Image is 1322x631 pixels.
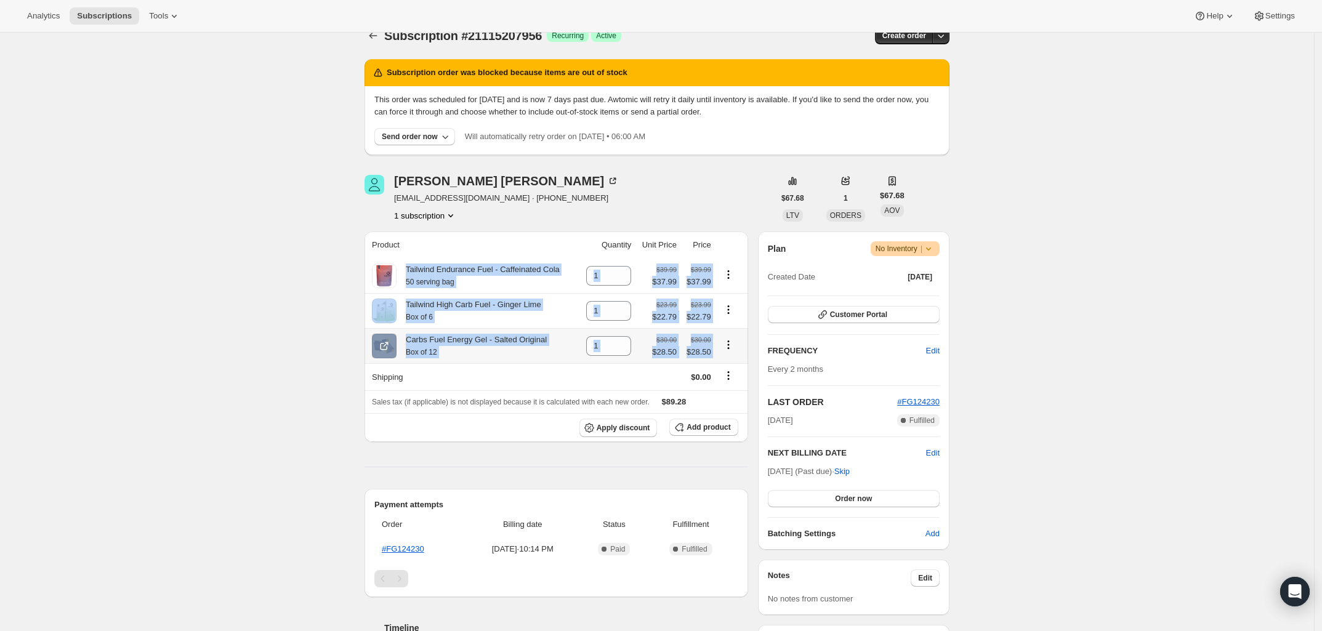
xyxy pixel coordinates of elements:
div: Send order now [382,132,438,142]
span: [DATE] (Past due) · [768,467,850,476]
span: | [921,244,922,254]
th: Product [365,231,579,259]
span: $28.50 [652,346,677,358]
small: $39.99 [691,266,711,273]
h2: LAST ORDER [768,396,898,408]
th: Unit Price [635,231,680,259]
div: Tailwind High Carb Fuel - Ginger Lime [397,299,541,323]
span: Paid [610,544,625,554]
span: $67.68 [781,193,804,203]
span: Create order [882,31,926,41]
button: Analytics [20,7,67,25]
span: Sales tax (if applicable) is not displayed because it is calculated with each new order. [372,398,650,406]
button: Subscriptions [365,27,382,44]
button: Subscriptions [70,7,139,25]
a: #FG124230 [897,397,940,406]
button: Order now [768,490,940,507]
button: Edit [919,341,947,361]
span: Status [584,518,643,531]
span: Help [1206,11,1223,21]
th: Price [680,231,715,259]
span: Billing date [468,518,577,531]
span: $28.50 [684,346,711,358]
span: [DATE] [768,414,793,427]
span: Every 2 months [768,364,823,374]
button: Skip [827,462,857,481]
small: Box of 6 [406,313,433,321]
span: Skip [834,465,850,478]
span: Recurring [552,31,584,41]
h2: Payment attempts [374,499,738,511]
span: No notes from customer [768,594,853,603]
h2: FREQUENCY [768,345,926,357]
button: Add [918,524,947,544]
span: LTV [786,211,799,220]
button: Edit [926,447,940,459]
span: $37.99 [652,276,677,288]
button: Tools [142,7,188,25]
button: Product actions [719,338,738,352]
span: Tools [149,11,168,21]
img: product img [372,334,397,358]
span: $22.79 [652,311,677,323]
button: Product actions [719,268,738,281]
span: 1 [844,193,848,203]
span: Fulfillment [651,518,730,531]
h3: Notes [768,569,911,587]
span: [EMAIL_ADDRESS][DOMAIN_NAME] · [PHONE_NUMBER] [394,192,619,204]
span: $37.99 [684,276,711,288]
div: [PERSON_NAME] [PERSON_NAME] [394,175,619,187]
span: Fulfilled [682,544,707,554]
button: Edit [911,569,940,587]
span: Subscription #21115207956 [384,29,542,42]
span: [DATE] [908,272,932,282]
button: 1 [836,190,855,207]
small: $23.99 [691,301,711,308]
span: Edit [918,573,932,583]
a: #FG124230 [382,544,424,553]
small: Box of 12 [406,348,437,356]
h6: Batching Settings [768,528,925,540]
button: Add product [669,419,738,436]
span: No Inventory [876,243,935,255]
div: Carbs Fuel Energy Gel - Salted Original [397,334,547,358]
div: Open Intercom Messenger [1280,577,1310,606]
small: $39.99 [656,266,677,273]
button: Send order now [374,128,455,145]
th: Quantity [579,231,635,259]
button: Customer Portal [768,306,940,323]
button: #FG124230 [897,396,940,408]
div: Tailwind Endurance Fuel - Caffeinated Cola [397,263,560,288]
small: $23.99 [656,301,677,308]
span: Matthew Luce [365,175,384,195]
small: $30.00 [691,336,711,344]
h2: Plan [768,243,786,255]
span: Active [596,31,616,41]
th: Order [374,511,464,538]
h2: NEXT BILLING DATE [768,447,926,459]
span: Add [925,528,940,540]
button: Apply discount [579,419,658,437]
button: Create order [875,27,933,44]
p: This order was scheduled for [DATE] and is now 7 days past due. Awtomic will retry it daily until... [374,94,940,118]
span: $0.00 [691,372,711,382]
span: Apply discount [597,423,650,433]
button: Shipping actions [719,369,738,382]
span: Fulfilled [909,416,935,425]
span: $89.28 [662,397,687,406]
nav: Pagination [374,570,738,587]
button: [DATE] [900,268,940,286]
span: $67.68 [880,190,905,202]
span: Customer Portal [830,310,887,320]
small: $30.00 [656,336,677,344]
p: Will automatically retry order on [DATE] • 06:00 AM [465,131,645,143]
span: Analytics [27,11,60,21]
th: Shipping [365,363,579,390]
small: 50 serving bag [406,278,454,286]
span: [DATE] · 10:14 PM [468,543,577,555]
button: Product actions [719,303,738,316]
span: Created Date [768,271,815,283]
button: Product actions [394,209,457,222]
